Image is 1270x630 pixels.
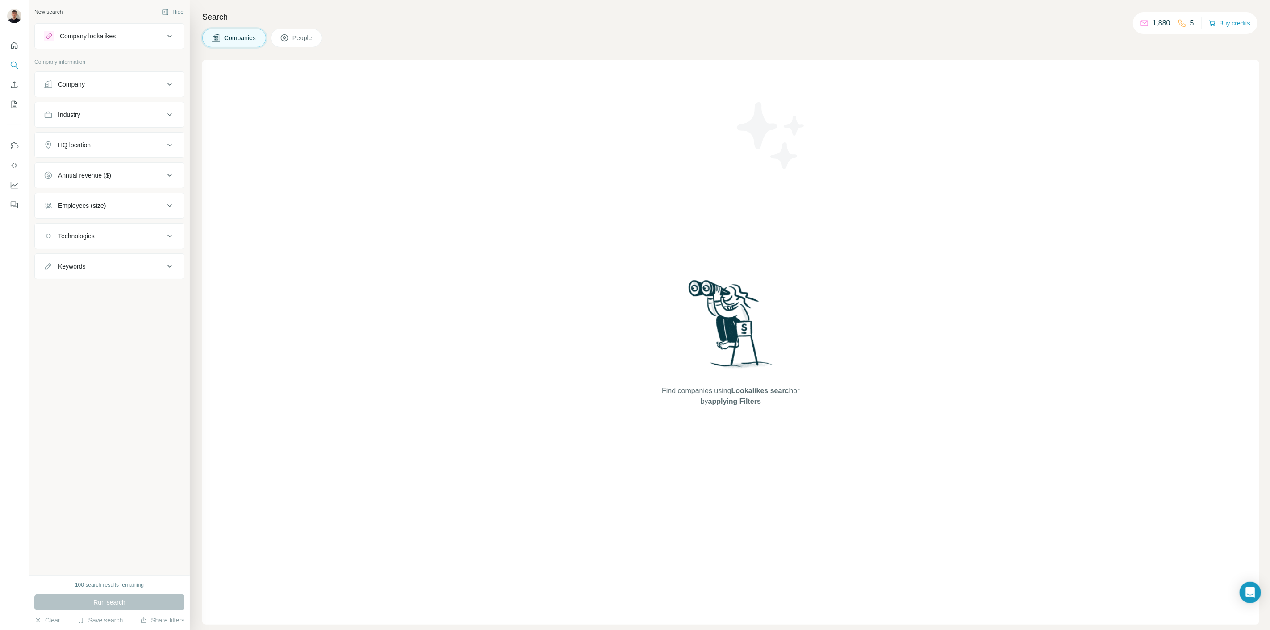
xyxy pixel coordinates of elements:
[35,195,184,216] button: Employees (size)
[7,138,21,154] button: Use Surfe on LinkedIn
[7,177,21,193] button: Dashboard
[58,262,85,271] div: Keywords
[224,33,257,42] span: Companies
[731,387,794,394] span: Lookalikes search
[35,165,184,186] button: Annual revenue ($)
[34,8,63,16] div: New search
[58,80,85,89] div: Company
[155,5,190,19] button: Hide
[292,33,313,42] span: People
[34,58,184,66] p: Company information
[35,256,184,277] button: Keywords
[34,616,60,625] button: Clear
[202,11,1259,23] h4: Search
[1153,18,1170,29] p: 1,880
[7,197,21,213] button: Feedback
[659,385,802,407] span: Find companies using or by
[58,110,80,119] div: Industry
[708,398,761,405] span: applying Filters
[7,37,21,54] button: Quick start
[7,9,21,23] img: Avatar
[7,157,21,174] button: Use Surfe API
[35,134,184,156] button: HQ location
[731,95,811,176] img: Surfe Illustration - Stars
[75,581,144,589] div: 100 search results remaining
[7,96,21,112] button: My lists
[58,232,95,240] div: Technologies
[685,278,777,377] img: Surfe Illustration - Woman searching with binoculars
[35,225,184,247] button: Technologies
[58,201,106,210] div: Employees (size)
[1190,18,1194,29] p: 5
[7,77,21,93] button: Enrich CSV
[58,171,111,180] div: Annual revenue ($)
[140,616,184,625] button: Share filters
[35,25,184,47] button: Company lookalikes
[60,32,116,41] div: Company lookalikes
[1240,582,1261,603] div: Open Intercom Messenger
[35,74,184,95] button: Company
[1209,17,1250,29] button: Buy credits
[58,141,91,149] div: HQ location
[35,104,184,125] button: Industry
[77,616,123,625] button: Save search
[7,57,21,73] button: Search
